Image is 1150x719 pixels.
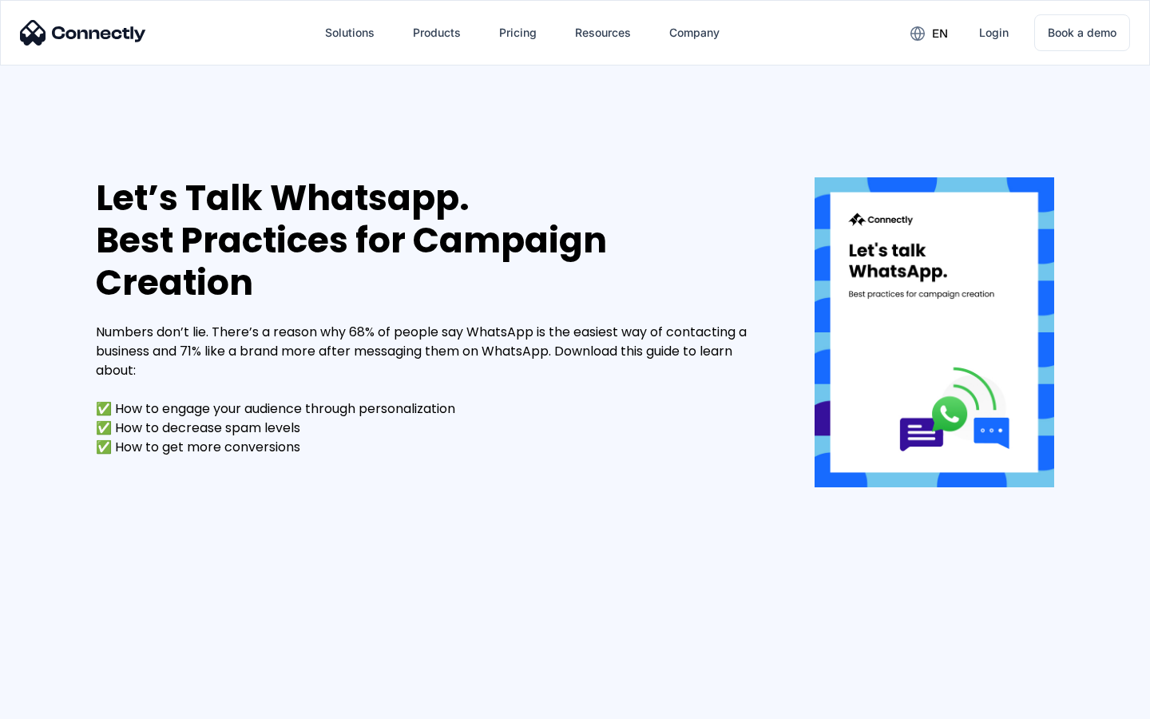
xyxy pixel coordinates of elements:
div: Pricing [499,22,537,44]
div: Resources [575,22,631,44]
div: Let’s Talk Whatsapp. Best Practices for Campaign Creation [96,177,767,304]
a: Login [966,14,1021,52]
div: Products [413,22,461,44]
div: Solutions [325,22,375,44]
aside: Language selected: English [16,691,96,713]
ul: Language list [32,691,96,713]
div: Company [669,22,720,44]
div: en [932,22,948,45]
img: Connectly Logo [20,20,146,46]
a: Book a demo [1034,14,1130,51]
div: Login [979,22,1009,44]
div: Numbers don’t lie. There’s a reason why 68% of people say WhatsApp is the easiest way of contacti... [96,323,767,457]
a: Pricing [486,14,549,52]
